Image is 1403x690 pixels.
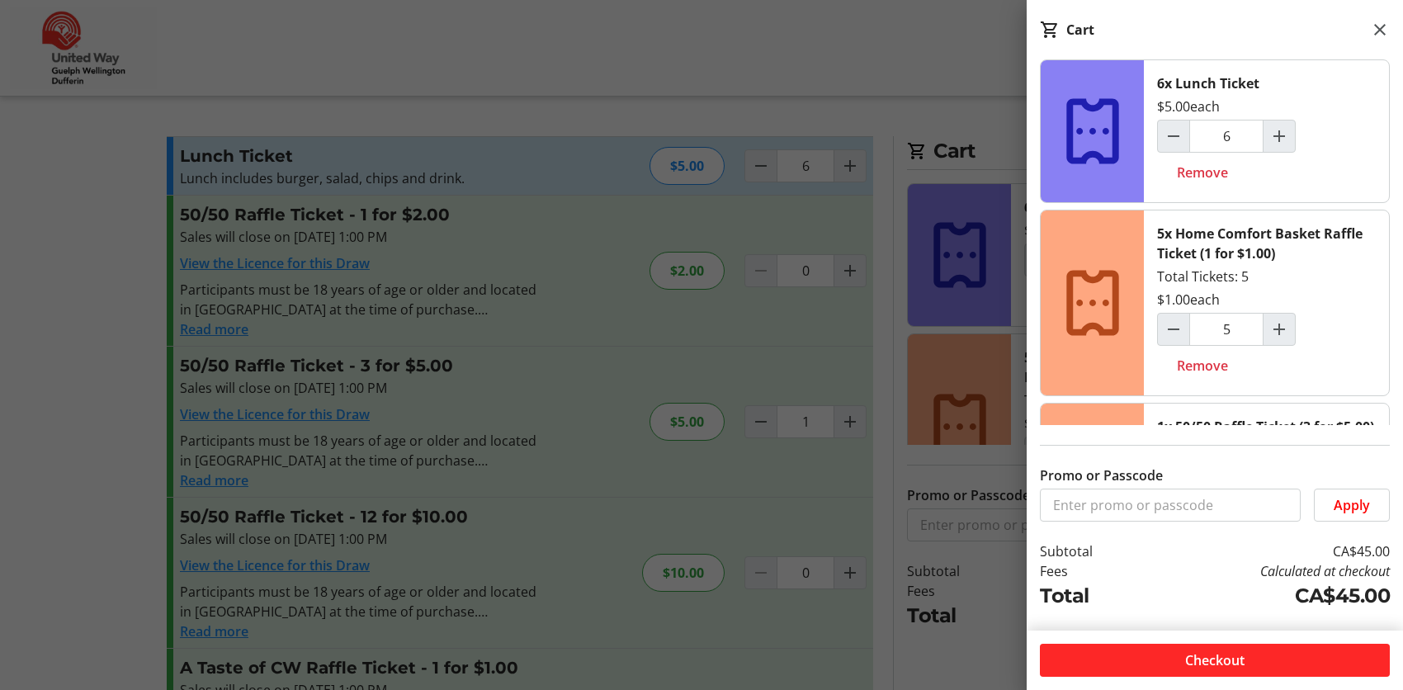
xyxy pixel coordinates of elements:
div: Total Tickets: 3 [1144,404,1389,569]
button: Increment by one [1264,314,1295,345]
button: Remove [1157,156,1248,189]
button: Checkout [1040,644,1390,677]
td: CA$45.00 [1141,581,1390,611]
input: Lunch Ticket Quantity [1189,120,1264,153]
div: 6x Lunch Ticket [1157,73,1259,93]
label: Promo or Passcode [1040,466,1163,485]
button: Decrement by one [1158,121,1189,152]
span: Checkout [1185,650,1245,670]
td: Calculated at checkout [1141,561,1390,581]
input: Enter promo or passcode [1040,489,1301,522]
td: Total [1040,581,1141,611]
div: Total Tickets: 5 [1144,210,1389,395]
button: Apply [1314,489,1390,522]
button: Remove [1157,349,1248,382]
span: Remove [1177,356,1228,376]
input: Home Comfort Basket Raffle Ticket (1 for $1.00) Quantity [1189,313,1264,346]
div: $5.00 each [1157,97,1220,116]
div: Cart [1066,20,1094,40]
div: $1.00 each [1157,290,1220,310]
span: Remove [1177,163,1228,182]
button: Increment by one [1264,121,1295,152]
span: Apply [1334,495,1370,515]
td: Subtotal [1040,541,1141,561]
button: Decrement by one [1158,314,1189,345]
div: 1x 50/50 Raffle Ticket (3 for $5.00) [1157,417,1374,437]
td: CA$45.00 [1141,541,1390,561]
div: 5x Home Comfort Basket Raffle Ticket (1 for $1.00) [1157,224,1376,263]
td: Fees [1040,561,1141,581]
